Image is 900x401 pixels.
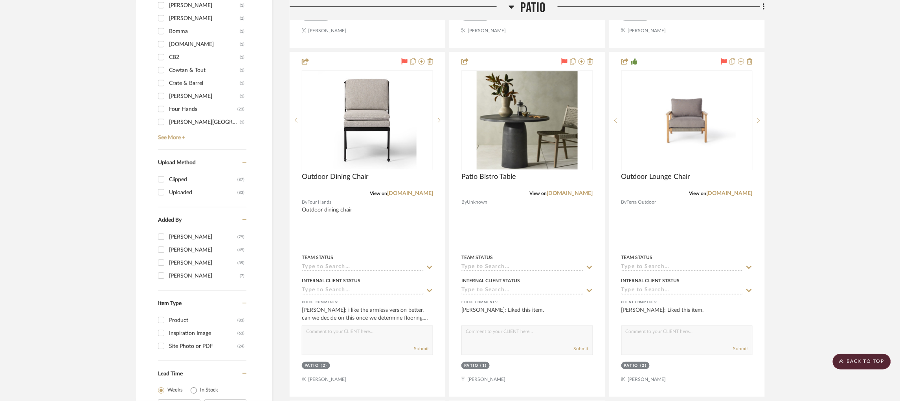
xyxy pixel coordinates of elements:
input: Type to Search… [302,287,424,294]
div: 0 [622,71,752,170]
button: Submit [414,345,429,352]
div: (1) [240,77,244,90]
div: Internal Client Status [461,277,520,284]
label: In Stock [200,386,218,394]
div: [PERSON_NAME] [169,231,237,243]
span: By [621,199,627,206]
div: (2) [240,12,244,25]
span: View on [370,191,387,196]
div: Patio [305,363,319,369]
img: Outdoor Dining Chair [318,71,417,169]
div: (1) [240,51,244,64]
div: Patio [624,363,639,369]
div: [PERSON_NAME]: i like the armless version better. can we decide on this once we determine floorin... [302,306,433,322]
div: Team Status [461,254,493,261]
img: Outdoor Lounge Chair [638,71,736,169]
div: (83) [237,314,244,327]
div: Patio [464,363,479,369]
div: (1) [481,363,487,369]
div: (1) [240,25,244,38]
div: [PERSON_NAME] [169,12,240,25]
span: Terra Outdoor [627,199,656,206]
div: Team Status [302,254,333,261]
div: (23) [237,103,244,116]
img: Patio Bistro Table [477,71,578,169]
div: Internal Client Status [302,277,360,284]
div: [PERSON_NAME] [169,257,237,269]
div: Clipped [169,173,237,186]
div: (24) [237,340,244,353]
input: Type to Search… [621,264,743,271]
div: (2) [640,363,647,369]
div: [PERSON_NAME]: Liked this item. [621,306,753,322]
input: Type to Search… [621,287,743,294]
span: Added By [158,217,182,223]
div: (1) [240,38,244,51]
span: Outdoor Lounge Chair [621,173,691,181]
span: Upload Method [158,160,196,166]
span: Lead Time [158,371,183,377]
span: View on [689,191,707,196]
div: (83) [237,186,244,199]
div: (35) [237,257,244,269]
div: Crate & Barrel [169,77,240,90]
div: [PERSON_NAME] [169,270,240,282]
input: Type to Search… [302,264,424,271]
span: Item Type [158,301,182,306]
label: Weeks [167,386,183,394]
span: Unknown [467,199,487,206]
span: Patio Bistro Table [461,173,516,181]
div: (1) [240,116,244,129]
div: (1) [240,90,244,103]
div: Inspiration Image [169,327,237,340]
div: [PERSON_NAME] [169,244,237,256]
div: Bomma [169,25,240,38]
div: Site Photo or PDF [169,340,237,353]
a: [DOMAIN_NAME] [707,191,753,196]
input: Type to Search… [461,264,583,271]
div: (7) [240,270,244,282]
input: Type to Search… [461,287,583,294]
a: See More + [156,129,246,141]
div: (49) [237,244,244,256]
div: 0 [462,71,592,170]
div: Uploaded [169,186,237,199]
div: [DOMAIN_NAME] [169,38,240,51]
div: [PERSON_NAME][GEOGRAPHIC_DATA] [169,116,240,129]
div: Internal Client Status [621,277,680,284]
span: By [461,199,467,206]
div: Four Hands [169,103,237,116]
div: [PERSON_NAME] [169,90,240,103]
span: Outdoor Dining Chair [302,173,369,181]
div: (2) [321,363,328,369]
span: View on [530,191,547,196]
div: (87) [237,173,244,186]
a: [DOMAIN_NAME] [547,191,593,196]
span: By [302,199,307,206]
div: Cowtan & Tout [169,64,240,77]
div: [PERSON_NAME]: Liked this item. [461,306,593,322]
button: Submit [574,345,589,352]
button: Submit [733,345,748,352]
div: Product [169,314,237,327]
scroll-to-top-button: BACK TO TOP [833,354,891,370]
div: Team Status [621,254,653,261]
span: Four Hands [307,199,331,206]
div: CB2 [169,51,240,64]
a: [DOMAIN_NAME] [387,191,433,196]
div: (63) [237,327,244,340]
div: (1) [240,64,244,77]
div: (79) [237,231,244,243]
